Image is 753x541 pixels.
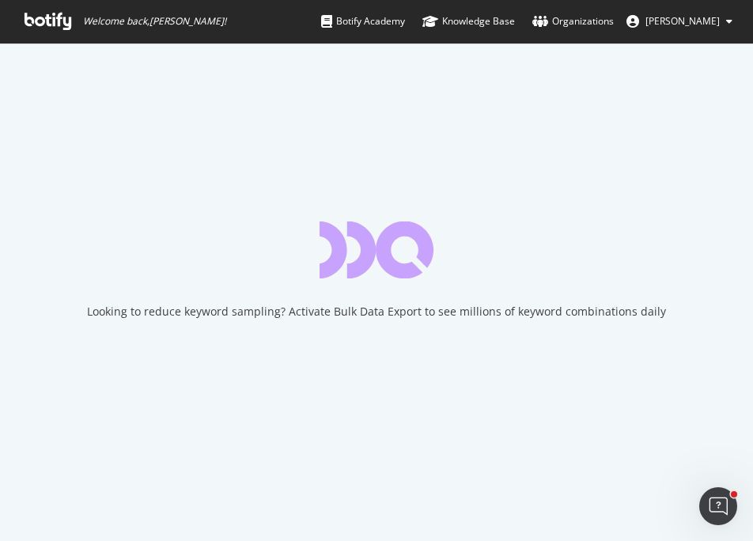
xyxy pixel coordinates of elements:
iframe: Intercom live chat [699,487,737,525]
div: Knowledge Base [422,13,515,29]
span: Joanne Brickles [645,14,720,28]
span: Welcome back, [PERSON_NAME] ! [83,15,226,28]
div: Botify Academy [321,13,405,29]
button: [PERSON_NAME] [614,9,745,34]
div: Organizations [532,13,614,29]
